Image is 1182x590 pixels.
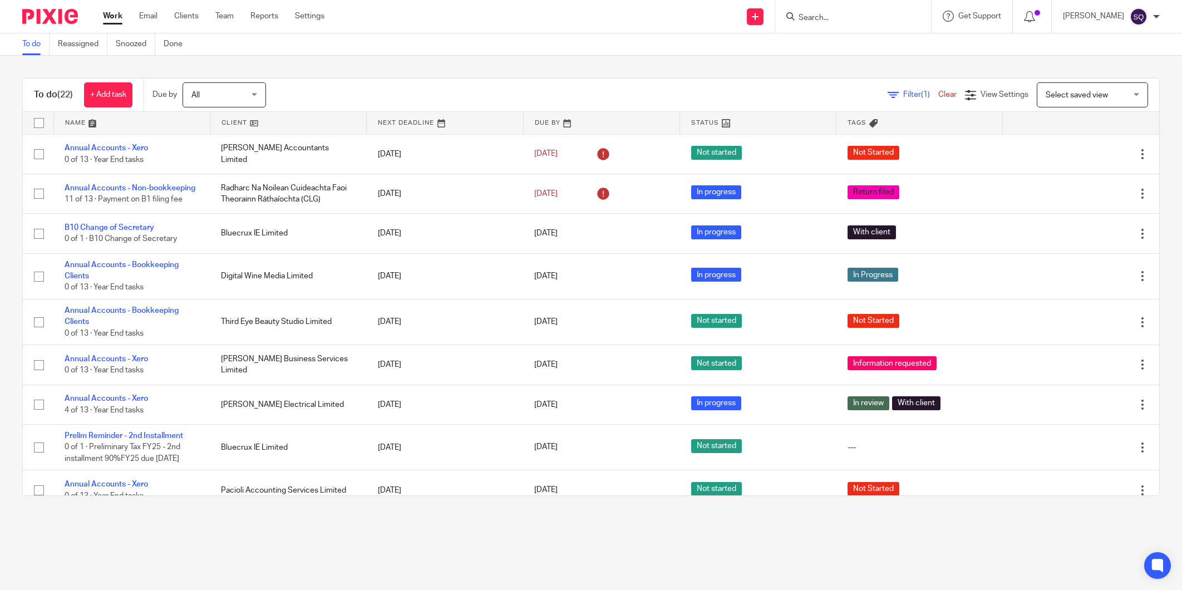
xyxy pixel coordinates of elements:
span: [DATE] [534,272,558,280]
span: (22) [57,90,73,99]
a: Clients [174,11,199,22]
a: Annual Accounts - Bookkeeping Clients [65,261,179,280]
span: Tags [848,120,866,126]
a: Prelim Reminder - 2nd Installment [65,432,183,440]
span: [DATE] [534,150,558,158]
span: 0 of 1 · B10 Change of Secretary [65,235,177,243]
a: Done [164,33,191,55]
div: --- [848,442,992,453]
td: Bluecrux IE Limited [210,425,366,470]
span: [DATE] [534,401,558,409]
a: Settings [295,11,324,22]
span: Not started [691,146,742,160]
td: [DATE] [367,345,523,385]
span: 0 of 13 · Year End tasks [65,156,144,164]
a: To do [22,33,50,55]
img: Pixie [22,9,78,24]
span: Not Started [848,314,899,328]
td: [DATE] [367,174,523,213]
td: [DATE] [367,425,523,470]
span: Information requested [848,356,937,370]
span: With client [848,225,896,239]
td: [PERSON_NAME] Accountants Limited [210,134,366,174]
td: [DATE] [367,134,523,174]
span: 0 of 1 · Preliminary Tax FY25 - 2nd installment 90%FY25 due [DATE] [65,444,180,463]
span: In progress [691,225,741,239]
a: B10 Change of Secretary [65,224,154,232]
td: [DATE] [367,253,523,299]
td: Radharc Na Noilean Cuideachta Faoi Theorainn Ráthaíochta (CLG) [210,174,366,213]
span: 0 of 13 · Year End tasks [65,367,144,375]
input: Search [797,13,898,23]
a: Annual Accounts - Xero [65,144,148,152]
span: 0 of 13 · Year End tasks [65,492,144,500]
a: Email [139,11,157,22]
p: [PERSON_NAME] [1063,11,1124,22]
span: In progress [691,396,741,410]
td: [DATE] [367,214,523,253]
a: Reports [250,11,278,22]
td: Third Eye Beauty Studio Limited [210,299,366,345]
span: Not started [691,314,742,328]
span: In Progress [848,268,898,282]
span: 4 of 13 · Year End tasks [65,406,144,414]
a: Annual Accounts - Non-bookkeeping [65,184,195,192]
span: Not Started [848,146,899,160]
span: Not started [691,482,742,496]
span: Not started [691,356,742,370]
img: svg%3E [1130,8,1147,26]
p: Due by [152,89,177,100]
span: With client [892,396,940,410]
span: [DATE] [534,361,558,368]
span: [DATE] [534,486,558,494]
span: Return filed [848,185,899,199]
span: 0 of 13 · Year End tasks [65,330,144,337]
a: Snoozed [116,33,155,55]
span: 11 of 13 · Payment on B1 filing fee [65,195,183,203]
h1: To do [34,89,73,101]
a: Reassigned [58,33,107,55]
span: 0 of 13 · Year End tasks [65,284,144,292]
span: In review [848,396,889,410]
span: [DATE] [534,318,558,326]
span: Filter [903,91,938,99]
td: [PERSON_NAME] Business Services Limited [210,345,366,385]
td: [DATE] [367,470,523,510]
a: Annual Accounts - Xero [65,395,148,402]
a: Work [103,11,122,22]
span: [DATE] [534,444,558,451]
span: In progress [691,185,741,199]
span: (1) [921,91,930,99]
span: [DATE] [534,229,558,237]
a: Annual Accounts - Bookkeeping Clients [65,307,179,326]
td: Pacioli Accounting Services Limited [210,470,366,510]
a: Clear [938,91,957,99]
a: Annual Accounts - Xero [65,480,148,488]
a: + Add task [84,82,132,107]
span: [DATE] [534,190,558,198]
td: Digital Wine Media Limited [210,253,366,299]
span: Not Started [848,482,899,496]
span: Not started [691,439,742,453]
td: [PERSON_NAME] Electrical Limited [210,385,366,424]
a: Annual Accounts - Xero [65,355,148,363]
a: Team [215,11,234,22]
span: Select saved view [1046,91,1108,99]
span: View Settings [981,91,1028,99]
td: [DATE] [367,299,523,345]
span: All [191,91,200,99]
span: Get Support [958,12,1001,20]
td: Bluecrux IE Limited [210,214,366,253]
span: In progress [691,268,741,282]
td: [DATE] [367,385,523,424]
